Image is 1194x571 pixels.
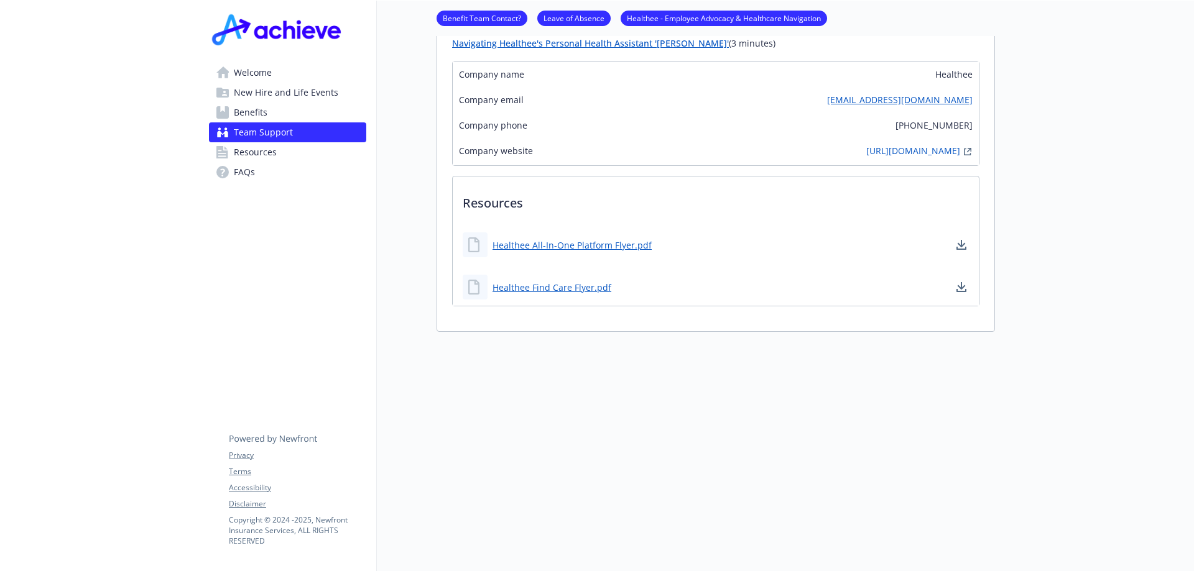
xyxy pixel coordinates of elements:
a: Privacy [229,450,366,461]
span: Company email [459,93,524,106]
a: Healthee All-In-One Platform Flyer.pdf [493,239,652,252]
a: [URL][DOMAIN_NAME] [866,144,960,159]
p: Copyright © 2024 - 2025 , Newfront Insurance Services, ALL RIGHTS RESERVED [229,514,366,546]
a: Terms [229,466,366,477]
span: FAQs [234,162,255,182]
a: [EMAIL_ADDRESS][DOMAIN_NAME] [827,93,973,106]
a: download document [954,237,969,252]
a: Navigating Healthee's Personal Health Assistant '[PERSON_NAME]' [452,37,729,49]
span: [PHONE_NUMBER] [895,119,973,132]
span: Benefits [234,103,267,122]
span: New Hire and Life Events [234,83,338,103]
a: external [960,144,975,159]
a: download document [954,280,969,295]
a: Accessibility [229,482,366,493]
a: Disclaimer [229,498,366,509]
span: Company website [459,144,533,159]
a: Welcome [209,63,366,83]
p: Resources [453,176,979,222]
a: Team Support [209,122,366,142]
span: Team Support [234,122,293,142]
a: Leave of Absence [537,12,611,24]
a: Healthee - Employee Advocacy & Healthcare Navigation [621,12,827,24]
a: FAQs [209,162,366,182]
a: Resources [209,142,366,162]
span: Company name [459,68,524,81]
span: Welcome [234,63,272,83]
span: Healthee [935,68,973,81]
span: Resources [234,142,277,162]
a: Benefits [209,103,366,122]
a: Benefit Team Contact? [437,12,527,24]
a: Healthee Find Care Flyer.pdf [493,281,611,294]
a: New Hire and Life Events [209,83,366,103]
p: (3 minutes) [452,36,979,51]
span: Company phone [459,119,527,132]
